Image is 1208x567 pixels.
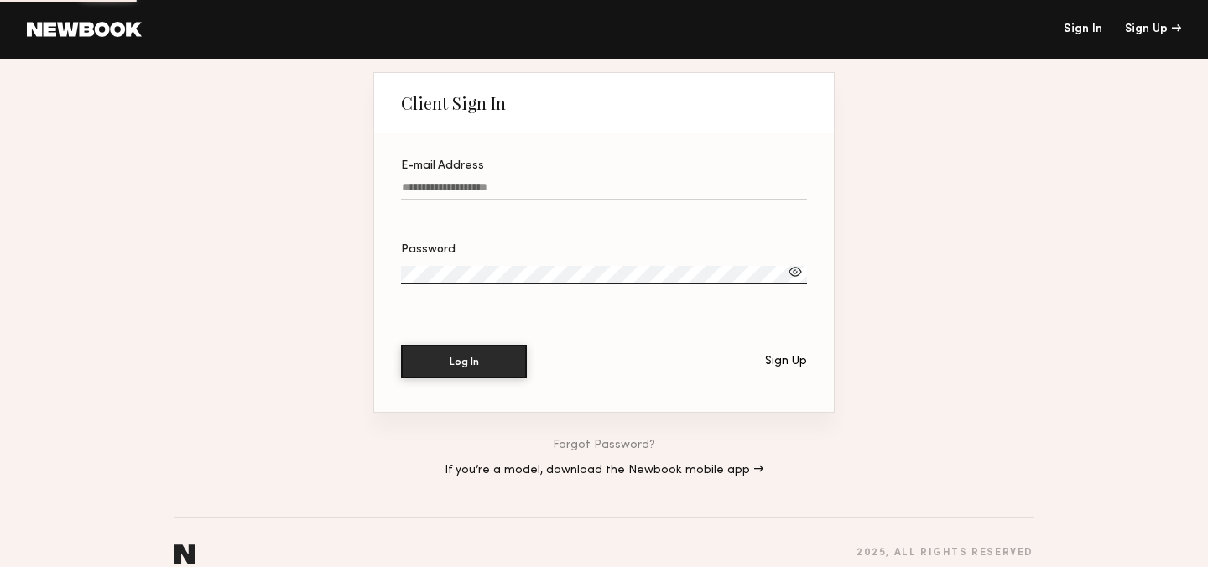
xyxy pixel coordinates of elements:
[401,345,527,378] button: Log In
[1125,23,1181,35] div: Sign Up
[401,266,807,284] input: Password
[1064,23,1102,35] a: Sign In
[857,548,1034,559] div: 2025 , all rights reserved
[401,181,807,200] input: E-mail Address
[401,244,807,256] div: Password
[401,160,807,172] div: E-mail Address
[445,465,763,476] a: If you’re a model, download the Newbook mobile app →
[765,356,807,367] div: Sign Up
[553,440,655,451] a: Forgot Password?
[401,93,506,113] div: Client Sign In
